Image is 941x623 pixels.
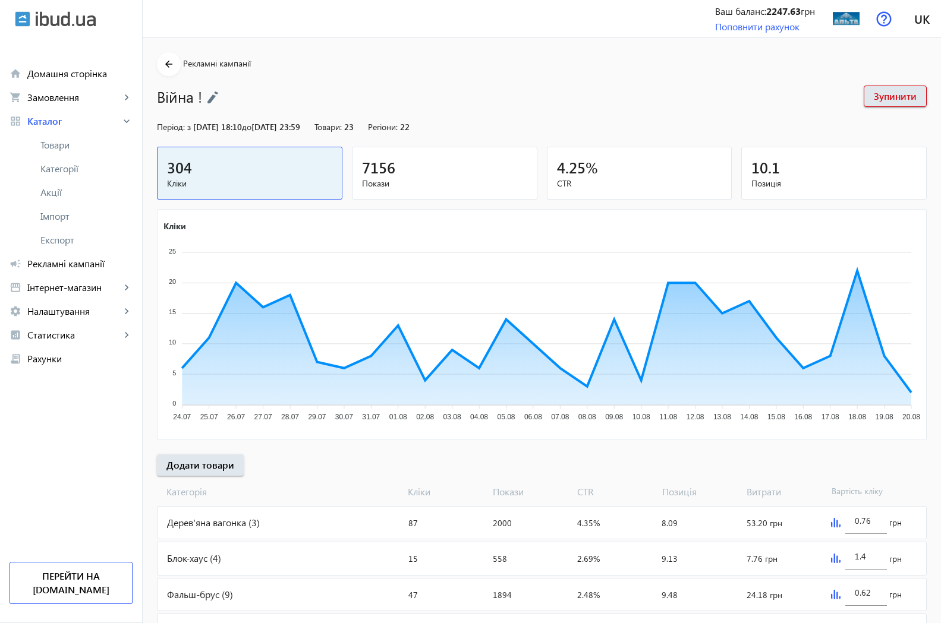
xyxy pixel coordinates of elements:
span: Покази [362,178,527,189]
span: грн [889,553,902,565]
span: до [242,121,251,132]
tspan: 30.07 [335,413,353,421]
img: graph.svg [831,590,841,599]
button: Додати товари [157,454,244,476]
span: [DATE] 18:10 [DATE] 23:59 [193,121,300,132]
mat-icon: grid_view [10,115,21,127]
tspan: 25 [169,247,176,254]
tspan: 03.08 [443,413,461,421]
span: грн [889,517,902,529]
span: 23 [344,121,354,132]
span: Рекламні кампанії [27,258,133,270]
mat-icon: receipt_long [10,353,21,365]
tspan: 25.07 [200,413,218,421]
span: 7156 [362,157,395,177]
mat-icon: settings [10,305,21,317]
mat-icon: analytics [10,329,21,341]
span: Каталог [27,115,121,127]
tspan: 02.08 [416,413,434,421]
h1: Війна ! [157,86,852,107]
span: Імпорт [40,210,133,222]
tspan: 0 [172,400,176,407]
div: Дерев'яна вагонка (3) [158,507,404,539]
span: Кліки [167,178,332,189]
span: 8.09 [662,517,678,529]
tspan: 01.08 [389,413,407,421]
mat-icon: arrow_back [162,57,177,72]
tspan: 20 [169,278,176,285]
tspan: 27.07 [254,413,272,421]
button: Зупинити [864,86,927,107]
tspan: 17.08 [822,413,839,421]
mat-icon: storefront [10,282,21,293]
mat-icon: keyboard_arrow_right [121,329,133,341]
span: Категорія [157,485,403,498]
div: Ваш баланс: грн [715,5,815,18]
span: 2.69% [577,553,600,564]
mat-icon: keyboard_arrow_right [121,115,133,127]
tspan: 28.07 [281,413,299,421]
tspan: 26.07 [227,413,245,421]
tspan: 15 [169,308,176,315]
div: Блок-хаус (4) [158,542,404,574]
span: 15 [408,553,418,564]
img: 30096267ab8a016071949415137317-1284282106.jpg [833,5,860,32]
span: Рахунки [27,353,133,365]
span: 9.48 [662,589,678,600]
mat-icon: shopping_cart [10,91,21,103]
span: 10.1 [751,157,780,177]
span: Акції [40,186,133,198]
span: 47 [408,589,418,600]
span: Інтернет-магазин [27,282,121,293]
span: 9.13 [662,553,678,564]
tspan: 15.08 [767,413,785,421]
span: Кліки [403,485,487,498]
tspan: 12.08 [687,413,704,421]
span: Позиція [657,485,742,498]
tspan: 18.08 [848,413,866,421]
mat-icon: campaign [10,258,21,270]
img: ibud_text.svg [36,11,96,27]
tspan: 13.08 [713,413,731,421]
a: Перейти на [DOMAIN_NAME] [10,562,133,604]
mat-icon: keyboard_arrow_right [121,282,133,293]
span: 304 [167,157,192,177]
span: 558 [493,553,507,564]
tspan: 11.08 [659,413,677,421]
span: CTR [557,178,722,189]
img: help.svg [876,11,892,27]
tspan: 08.08 [578,413,596,421]
span: Замовлення [27,91,121,103]
div: Фальш-брус (9) [158,578,404,611]
span: Позиція [751,178,917,189]
span: Налаштування [27,305,121,317]
tspan: 31.07 [362,413,380,421]
b: 2247.63 [766,5,801,17]
mat-icon: keyboard_arrow_right [121,305,133,317]
mat-icon: home [10,68,21,80]
tspan: 05.08 [497,413,515,421]
span: 24.18 грн [747,589,782,600]
span: Статистика [27,329,121,341]
span: Додати товари [166,458,234,472]
span: 4.35% [577,517,600,529]
tspan: 16.08 [794,413,812,421]
img: graph.svg [831,554,841,563]
span: грн [889,589,902,600]
span: Витрати [742,485,826,498]
span: Регіони: [368,121,398,132]
span: CTR [572,485,657,498]
tspan: 20.08 [902,413,920,421]
span: Період: з [157,121,191,132]
img: graph.svg [831,518,841,527]
tspan: 19.08 [876,413,893,421]
tspan: 10.08 [632,413,650,421]
span: 4.25 [557,157,586,177]
span: uk [914,11,930,26]
mat-icon: keyboard_arrow_right [121,91,133,103]
a: Поповнити рахунок [715,20,800,33]
span: 87 [408,517,418,529]
tspan: 04.08 [470,413,488,421]
tspan: 14.08 [740,413,758,421]
span: Домашня сторінка [27,68,133,80]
